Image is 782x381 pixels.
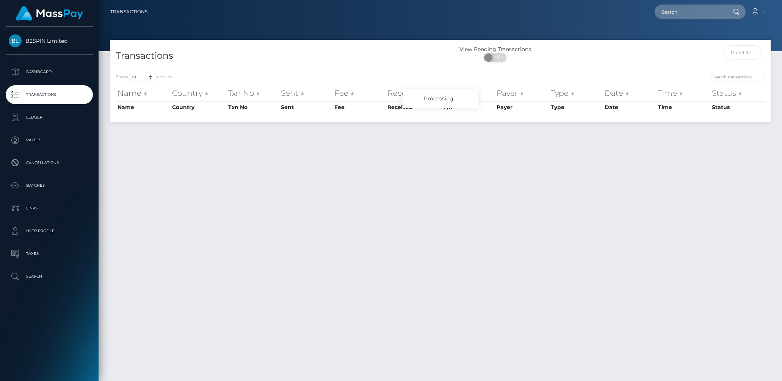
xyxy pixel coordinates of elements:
[170,101,226,113] th: Country
[9,112,90,123] p: Ledger
[495,86,549,101] th: Payer
[110,4,147,20] a: Transactions
[226,86,279,101] th: Txn No
[129,73,157,81] select: Showentries
[116,86,170,101] th: Name
[549,86,602,101] th: Type
[279,86,332,101] th: Sent
[656,101,710,113] th: Time
[116,49,435,62] h4: Transactions
[9,180,90,191] p: Batches
[6,62,93,81] a: Dashboard
[442,86,495,101] th: F/X
[386,86,442,101] th: Received
[549,101,602,113] th: Type
[9,203,90,214] p: Links
[603,101,657,113] th: Date
[6,37,93,44] span: B2SPIN Limited
[9,157,90,169] p: Cancellations
[279,101,332,113] th: Sent
[332,86,386,101] th: Fee
[710,73,765,81] input: Search transactions
[6,131,93,150] a: Payees
[6,244,93,263] a: Taxes
[6,108,93,127] a: Ledger
[9,134,90,146] p: Payees
[6,176,93,195] a: Batches
[9,225,90,237] p: User Profile
[116,101,170,113] th: Name
[332,101,386,113] th: Fee
[386,101,442,113] th: Received
[9,89,90,100] p: Transactions
[656,86,710,101] th: Time
[6,153,93,172] a: Cancellations
[6,222,93,240] a: User Profile
[488,53,507,62] span: OFF
[403,89,478,108] div: Processing...
[226,101,279,113] th: Txn No
[440,45,550,53] div: View Pending Transactions
[6,199,93,218] a: Links
[495,101,549,113] th: Payer
[9,34,22,47] img: B2SPIN Limited
[710,86,765,101] th: Status
[724,45,762,59] input: Date filter
[16,6,83,21] img: MassPay Logo
[170,86,226,101] th: Country
[6,85,93,104] a: Transactions
[655,5,726,19] input: Search...
[6,267,93,286] a: Search
[710,101,765,113] th: Status
[9,66,90,78] p: Dashboard
[116,73,172,81] label: Show entries
[9,248,90,259] p: Taxes
[603,86,657,101] th: Date
[9,271,90,282] p: Search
